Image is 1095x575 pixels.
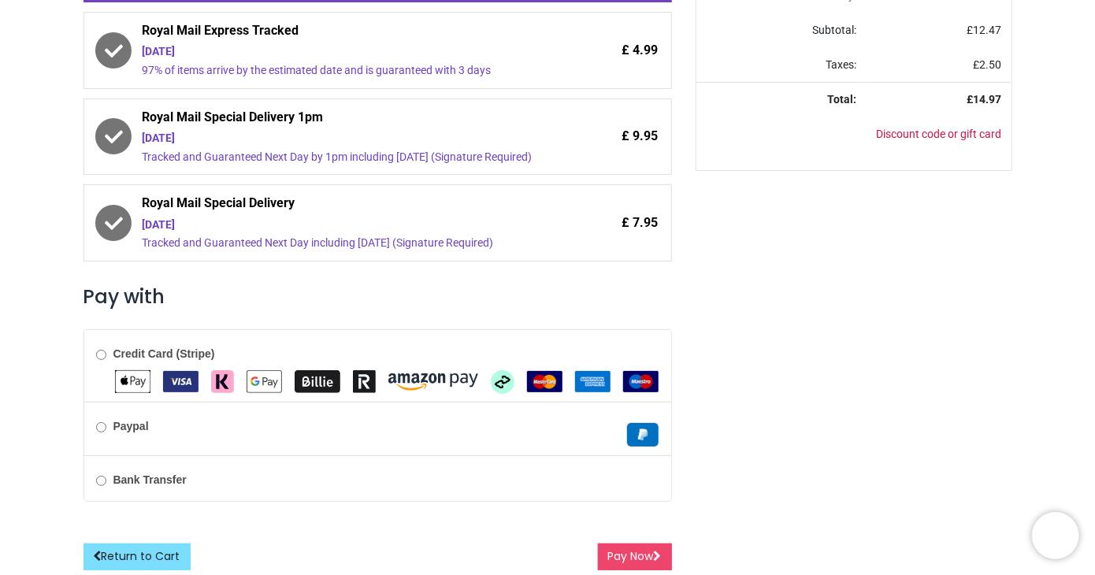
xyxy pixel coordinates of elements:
span: Royal Mail Special Delivery [143,195,555,217]
img: Google Pay [247,370,282,393]
div: Tracked and Guaranteed Next Day by 1pm including [DATE] (Signature Required) [143,150,555,165]
div: [DATE] [143,44,555,60]
h3: Pay with [84,284,672,310]
span: Google Pay [247,374,282,387]
img: Klarna [211,370,234,393]
div: 97% of items arrive by the estimated date and is guaranteed with 3 days [143,63,555,79]
div: Tracked and Guaranteed Next Day including [DATE] (Signature Required) [143,236,555,251]
span: MasterCard [527,374,562,387]
span: 12.47 [974,24,1002,36]
input: Paypal [96,422,106,432]
b: Bank Transfer [113,473,186,486]
span: Billie [295,374,340,387]
span: Amazon Pay [388,374,478,387]
span: Royal Mail Special Delivery 1pm [143,109,555,131]
img: VISA [163,371,199,392]
img: Billie [295,370,340,393]
img: Maestro [623,371,659,392]
span: VISA [163,374,199,387]
td: Taxes: [696,48,867,83]
a: Return to Cart [84,543,191,570]
input: Bank Transfer [96,476,106,486]
strong: £ [967,93,1002,106]
span: Apple Pay [115,374,150,387]
span: 2.50 [980,58,1002,71]
b: Credit Card (Stripe) [113,347,214,360]
div: [DATE] [143,131,555,147]
span: Paypal [627,428,659,440]
span: £ 9.95 [622,128,659,145]
span: £ 7.95 [622,214,659,232]
a: Discount code or gift card [877,128,1002,140]
span: Afterpay Clearpay [491,374,514,387]
span: Royal Mail Express Tracked [143,22,555,44]
img: Afterpay Clearpay [491,370,514,394]
div: [DATE] [143,217,555,233]
span: American Express [575,374,611,387]
img: American Express [575,371,611,392]
td: Subtotal: [696,13,867,48]
img: Paypal [627,423,659,447]
span: 14.97 [974,93,1002,106]
strong: Total: [828,93,857,106]
button: Pay Now [598,543,672,570]
span: Klarna [211,374,234,387]
iframe: Brevo live chat [1032,512,1079,559]
span: £ [967,24,1002,36]
span: Revolut Pay [353,374,376,387]
input: Credit Card (Stripe) [96,350,106,360]
span: £ [974,58,1002,71]
span: £ 4.99 [622,42,659,59]
b: Paypal [113,420,148,432]
img: Amazon Pay [388,373,478,391]
span: Maestro [623,374,659,387]
img: Revolut Pay [353,370,376,393]
img: MasterCard [527,371,562,392]
img: Apple Pay [115,370,150,393]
